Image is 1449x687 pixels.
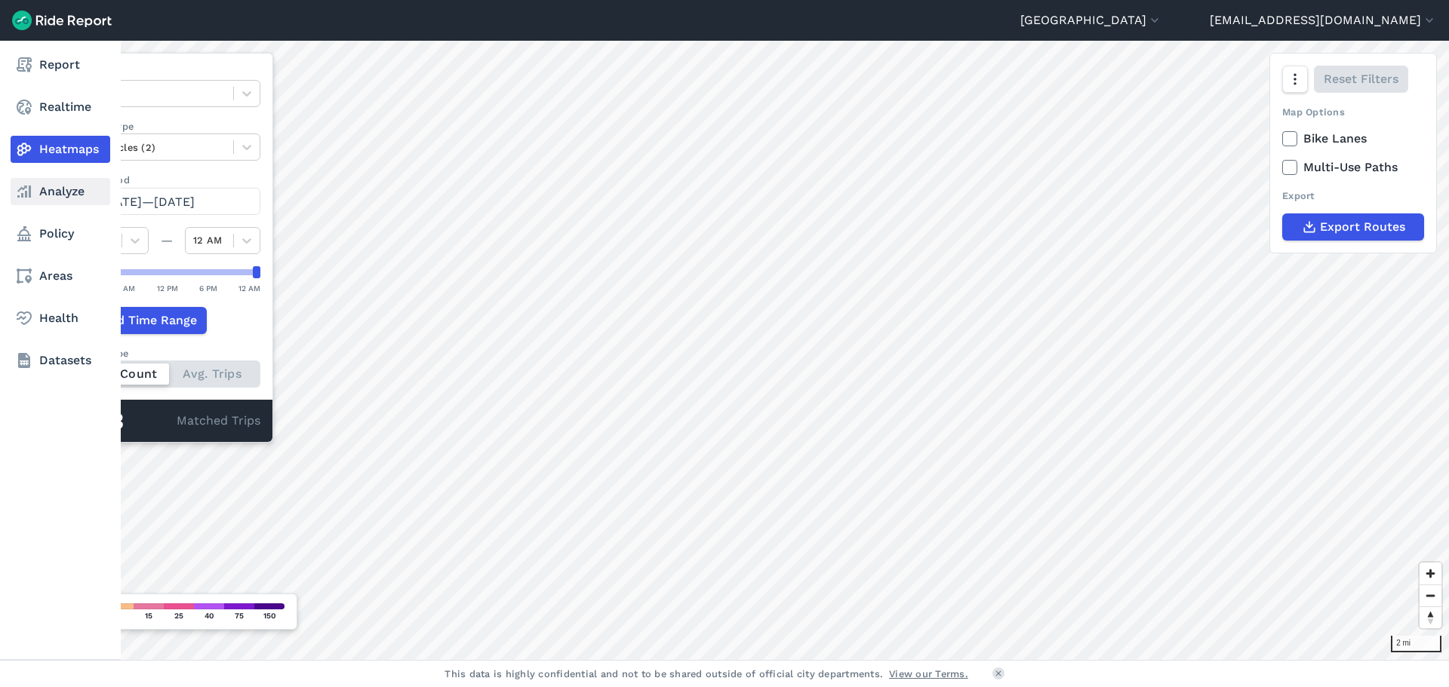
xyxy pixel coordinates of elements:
[1282,158,1424,176] label: Multi-Use Paths
[1391,636,1441,652] div: 2 mi
[116,281,135,295] div: 6 AM
[73,346,260,360] div: Count Type
[73,173,260,187] label: Data Period
[101,195,195,209] span: [DATE]—[DATE]
[11,94,110,121] a: Realtime
[1420,584,1441,606] button: Zoom out
[11,51,110,78] a: Report
[1314,66,1408,93] button: Reset Filters
[1282,105,1424,119] div: Map Options
[11,347,110,374] a: Datasets
[12,11,112,30] img: Ride Report
[11,262,110,290] a: Areas
[149,232,185,250] div: —
[11,220,110,247] a: Policy
[1420,606,1441,628] button: Reset bearing to north
[1320,218,1405,236] span: Export Routes
[11,136,110,163] a: Heatmaps
[157,281,178,295] div: 12 PM
[1020,11,1162,29] button: [GEOGRAPHIC_DATA]
[73,119,260,133] label: Vehicle Type
[73,66,260,80] label: Data Type
[61,400,272,442] div: Matched Trips
[11,178,110,205] a: Analyze
[73,188,260,215] button: [DATE]—[DATE]
[238,281,260,295] div: 12 AM
[11,305,110,332] a: Health
[1324,70,1398,88] span: Reset Filters
[73,307,207,334] button: Add Time Range
[1282,130,1424,148] label: Bike Lanes
[1282,213,1424,241] button: Export Routes
[1210,11,1437,29] button: [EMAIL_ADDRESS][DOMAIN_NAME]
[101,311,197,330] span: Add Time Range
[48,41,1449,660] canvas: Map
[73,412,177,431] div: 3,113
[889,667,968,681] a: View our Terms.
[1282,189,1424,203] div: Export
[199,281,217,295] div: 6 PM
[1420,563,1441,584] button: Zoom in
